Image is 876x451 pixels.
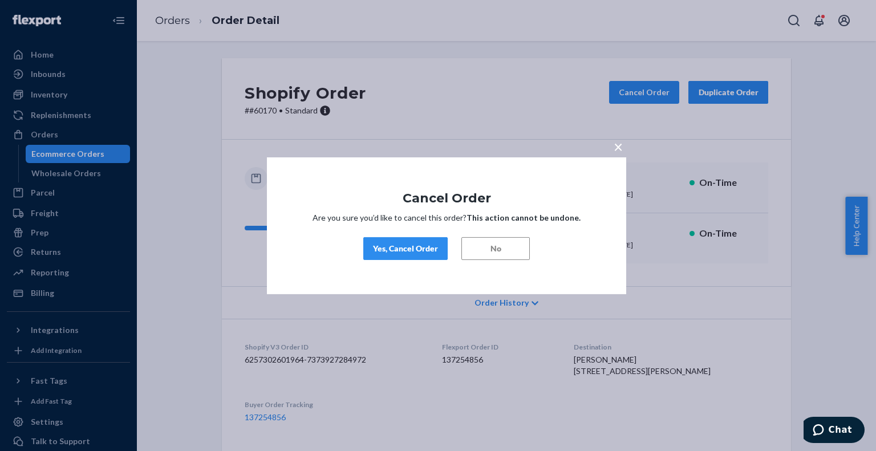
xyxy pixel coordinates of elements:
[301,191,592,205] h1: Cancel Order
[373,243,438,254] div: Yes, Cancel Order
[614,136,623,156] span: ×
[461,237,530,260] button: No
[363,237,448,260] button: Yes, Cancel Order
[804,417,865,445] iframe: Opens a widget where you can chat to one of our agents
[467,213,581,222] strong: This action cannot be undone.
[301,212,592,224] p: Are you sure you’d like to cancel this order?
